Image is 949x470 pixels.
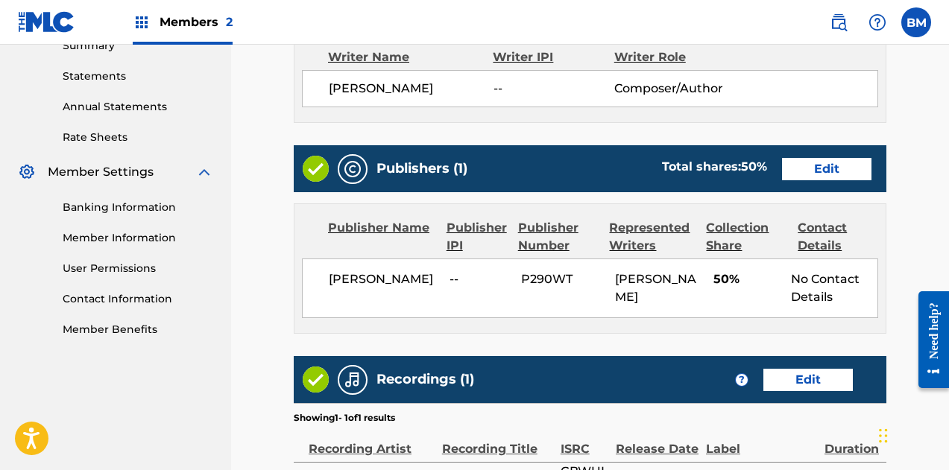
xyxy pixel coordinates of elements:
[447,219,507,255] div: Publisher IPI
[763,369,853,391] a: Edit
[450,270,510,288] span: --
[518,219,599,255] div: Publisher Number
[63,322,213,337] a: Member Benefits
[329,270,438,288] span: [PERSON_NAME]
[907,279,949,399] iframe: Resource Center
[18,11,75,33] img: MLC Logo
[901,7,931,37] div: User Menu
[344,371,362,389] img: Recordings
[133,13,151,31] img: Top Rightsholders
[713,270,779,288] span: 50%
[376,160,467,177] h5: Publishers (1)
[328,219,435,255] div: Publisher Name
[63,261,213,276] a: User Permissions
[863,7,892,37] div: Help
[736,374,748,386] span: ?
[830,13,848,31] img: search
[303,366,329,393] img: Valid
[328,48,493,66] div: Writer Name
[615,272,696,304] span: [PERSON_NAME]
[309,425,435,458] div: Recording Artist
[874,398,949,470] div: Widget de chat
[493,48,614,66] div: Writer IPI
[195,163,213,181] img: expand
[706,425,817,458] div: Label
[561,425,608,458] div: ISRC
[376,371,474,388] h5: Recordings (1)
[48,163,154,181] span: Member Settings
[63,69,213,84] a: Statements
[63,99,213,115] a: Annual Statements
[521,270,603,288] span: P290WT
[616,425,699,458] div: Release Date
[741,159,767,174] span: 50 %
[791,270,877,306] div: No Contact Details
[614,80,724,98] span: Composer/Author
[63,130,213,145] a: Rate Sheets
[662,158,767,176] div: Total shares:
[160,13,233,31] span: Members
[798,219,878,255] div: Contact Details
[63,230,213,246] a: Member Information
[879,413,888,458] div: Arrastrar
[294,411,395,425] p: Showing 1 - 1 of 1 results
[18,163,36,181] img: Member Settings
[824,7,854,37] a: Public Search
[825,425,879,458] div: Duration
[614,48,725,66] div: Writer Role
[63,291,213,307] a: Contact Information
[706,219,786,255] div: Collection Share
[329,80,494,98] span: [PERSON_NAME]
[63,200,213,215] a: Banking Information
[494,80,614,98] span: --
[226,15,233,29] span: 2
[868,13,886,31] img: help
[609,219,695,255] div: Represented Writers
[303,156,329,182] img: Valid
[874,398,949,470] iframe: Chat Widget
[782,158,871,180] a: Edit
[63,38,213,54] a: Summary
[344,160,362,178] img: Publishers
[442,425,553,458] div: Recording Title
